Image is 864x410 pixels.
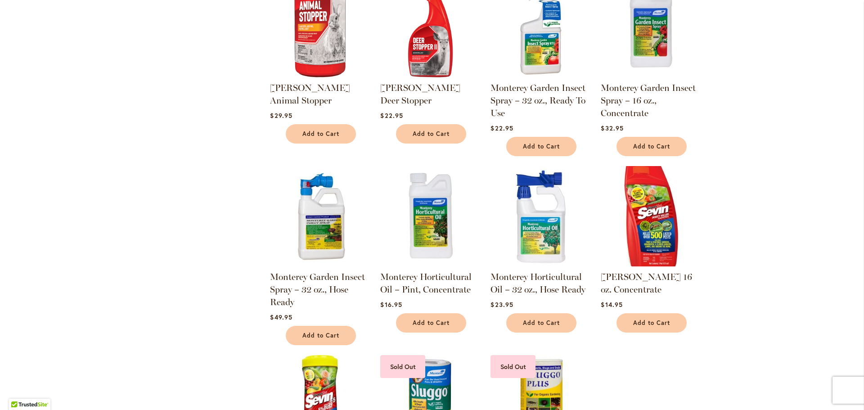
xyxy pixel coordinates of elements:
[270,260,370,268] a: Monterey Garden Insect Spray – 32 oz., Hose Ready
[490,300,513,309] span: $23.95
[302,130,339,138] span: Add to Cart
[601,71,701,79] a: Monterey Garden Insect Spray – 16 oz., Concentrate
[270,71,370,79] a: Messina Animal Stopper
[270,111,292,120] span: $29.95
[633,143,670,150] span: Add to Cart
[490,271,585,295] a: Monterey Horticultural Oil – 32 oz., Hose Ready
[598,163,704,269] img: Sevin 16 oz. Concentrate
[380,82,460,106] a: [PERSON_NAME] Deer Stopper
[616,137,687,156] button: Add to Cart
[601,124,623,132] span: $32.95
[506,313,576,333] button: Add to Cart
[270,313,292,321] span: $49.95
[601,82,696,118] a: Monterey Garden Insect Spray – 16 oz., Concentrate
[490,260,591,268] a: Monterey Horticultural Oil – 32 oz., Hose Ready
[523,319,560,327] span: Add to Cart
[490,82,585,118] a: Monterey Garden Insect Spray – 32 oz., Ready To Use
[270,82,350,106] a: [PERSON_NAME] Animal Stopper
[633,319,670,327] span: Add to Cart
[523,143,560,150] span: Add to Cart
[490,124,513,132] span: $22.95
[601,271,692,295] a: [PERSON_NAME] 16 oz. Concentrate
[286,124,356,144] button: Add to Cart
[380,355,425,378] div: Sold Out
[380,260,481,268] a: Monterey Horticultural Oil – Pint, Concentrate
[413,130,450,138] span: Add to Cart
[506,137,576,156] button: Add to Cart
[380,166,481,266] img: Monterey Horticultural Oil – Pint, Concentrate
[380,111,403,120] span: $22.95
[286,326,356,345] button: Add to Cart
[601,300,622,309] span: $14.95
[7,378,32,403] iframe: Launch Accessibility Center
[490,355,535,378] div: Sold Out
[380,300,402,309] span: $16.95
[490,166,591,266] img: Monterey Horticultural Oil – 32 oz., Hose Ready
[302,332,339,339] span: Add to Cart
[601,260,701,268] a: Sevin 16 oz. Concentrate
[380,71,481,79] a: Messina Deer Stopper
[270,271,365,307] a: Monterey Garden Insect Spray – 32 oz., Hose Ready
[413,319,450,327] span: Add to Cart
[616,313,687,333] button: Add to Cart
[396,313,466,333] button: Add to Cart
[270,166,370,266] img: Monterey Garden Insect Spray – 32 oz., Hose Ready
[380,271,472,295] a: Monterey Horticultural Oil – Pint, Concentrate
[490,71,591,79] a: Monterey Garden Insect Spray – 32 oz., Ready To Use
[396,124,466,144] button: Add to Cart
